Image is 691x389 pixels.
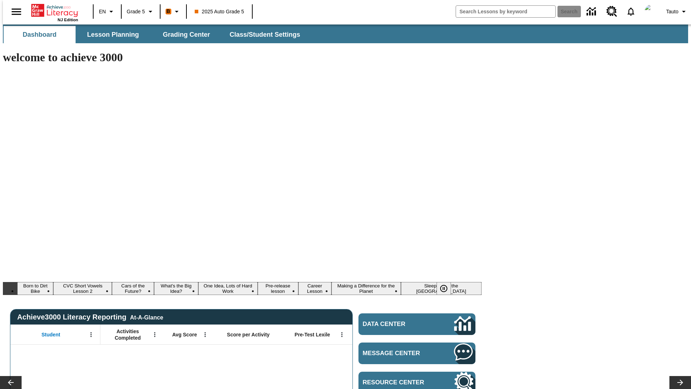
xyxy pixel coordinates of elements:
[401,282,482,295] button: Slide 9 Sleepless in the Animal Kingdom
[363,379,433,386] span: Resource Center
[669,376,691,389] button: Lesson carousel, Next
[295,331,330,338] span: Pre-Test Lexile
[363,350,433,357] span: Message Center
[227,331,270,338] span: Score per Activity
[3,24,688,43] div: SubNavbar
[437,282,451,295] button: Pause
[31,3,78,18] a: Home
[363,321,430,328] span: Data Center
[172,331,197,338] span: Avg Score
[163,5,184,18] button: Boost Class color is orange. Change class color
[622,2,640,21] a: Notifications
[298,282,331,295] button: Slide 7 Career Lesson
[337,329,347,340] button: Open Menu
[77,26,149,43] button: Lesson Planning
[6,1,27,22] button: Open side menu
[31,3,78,22] div: Home
[130,313,163,321] div: At-A-Glance
[167,7,170,16] span: B
[258,282,298,295] button: Slide 6 Pre-release lesson
[149,329,160,340] button: Open Menu
[104,328,152,341] span: Activities Completed
[124,5,158,18] button: Grade: Grade 5, Select a grade
[127,8,145,15] span: Grade 5
[87,31,139,39] span: Lesson Planning
[331,282,401,295] button: Slide 8 Making a Difference for the Planet
[358,343,475,364] a: Message Center
[195,8,244,15] span: 2025 Auto Grade 5
[17,313,163,321] span: Achieve3000 Literacy Reporting
[41,331,60,338] span: Student
[163,31,210,39] span: Grading Center
[23,31,57,39] span: Dashboard
[154,282,198,295] button: Slide 4 What's the Big Idea?
[230,31,300,39] span: Class/Student Settings
[99,8,106,15] span: EN
[200,329,211,340] button: Open Menu
[582,2,602,22] a: Data Center
[640,2,663,21] button: Select a new avatar
[4,26,76,43] button: Dashboard
[224,26,306,43] button: Class/Student Settings
[86,329,96,340] button: Open Menu
[645,4,659,19] img: avatar image
[602,2,622,21] a: Resource Center, Will open in new tab
[666,8,678,15] span: Tauto
[17,282,53,295] button: Slide 1 Born to Dirt Bike
[53,282,112,295] button: Slide 2 CVC Short Vowels Lesson 2
[58,18,78,22] span: NJ Edition
[3,51,482,64] h1: welcome to achieve 3000
[198,282,258,295] button: Slide 5 One Idea, Lots of Hard Work
[96,5,119,18] button: Language: EN, Select a language
[456,6,555,17] input: search field
[358,313,475,335] a: Data Center
[3,26,307,43] div: SubNavbar
[150,26,222,43] button: Grading Center
[112,282,154,295] button: Slide 3 Cars of the Future?
[437,282,458,295] div: Pause
[663,5,691,18] button: Profile/Settings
